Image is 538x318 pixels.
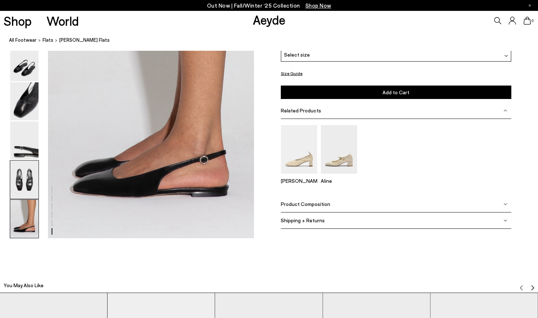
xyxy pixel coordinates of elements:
[284,50,310,58] span: Select size
[281,125,317,173] img: Narissa Ruched Pumps
[4,15,32,27] a: Shop
[207,1,331,10] p: Out Now | Fall/Winter ‘25 Collection
[504,54,508,58] img: svg%3E
[306,2,331,9] span: Navigate to /collections/new-in
[281,201,330,207] span: Product Composition
[281,69,303,78] button: Size Guide
[321,125,357,173] img: Aline Leather Mary-Jane Pumps
[523,17,531,25] a: 0
[530,280,535,291] button: Next slide
[321,177,357,183] p: Aline
[4,282,44,289] h2: You May Also Like
[281,177,317,183] p: [PERSON_NAME]
[503,218,507,222] img: svg%3E
[43,37,53,43] span: flats
[518,280,524,291] button: Previous slide
[281,107,321,113] span: Related Products
[59,36,110,44] span: [PERSON_NAME] Flats
[281,85,511,99] button: Add to Cart
[9,30,538,50] nav: breadcrumb
[531,19,534,23] span: 0
[383,89,409,95] span: Add to Cart
[10,161,39,199] img: Geraldine Slingback Flats - Image 5
[10,121,39,160] img: Geraldine Slingback Flats - Image 4
[10,43,39,81] img: Geraldine Slingback Flats - Image 2
[530,285,535,291] img: svg%3E
[503,202,507,206] img: svg%3E
[10,200,39,238] img: Geraldine Slingback Flats - Image 6
[43,36,53,44] a: flats
[281,217,325,223] span: Shipping + Returns
[46,15,79,27] a: World
[518,285,524,291] img: svg%3E
[503,109,507,112] img: svg%3E
[281,168,317,183] a: Narissa Ruched Pumps [PERSON_NAME]
[252,12,285,27] a: Aeyde
[9,36,37,44] a: All Footwear
[321,168,357,183] a: Aline Leather Mary-Jane Pumps Aline
[10,82,39,120] img: Geraldine Slingback Flats - Image 3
